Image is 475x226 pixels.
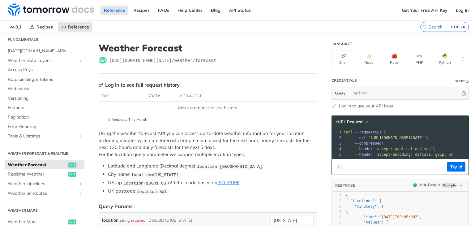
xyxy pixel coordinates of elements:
div: Query [455,79,465,84]
span: "timelines" [350,199,374,203]
span: Realtime Weather [8,171,67,177]
span: location=[US_STATE] [131,172,179,177]
li: City name [108,171,317,178]
span: : { [346,220,388,224]
i: Information [466,80,469,83]
a: Webhooks [5,84,84,93]
span: --compressed [355,141,382,146]
li: Latitude and Longitude (Decimal degree) [108,163,317,170]
span: get [99,57,107,63]
button: More Languages [458,54,468,64]
span: Example [441,183,457,188]
li: US zip (2-letter code based on ) [108,179,317,186]
div: 4 [332,209,341,215]
div: 1 [332,193,341,198]
th: time [99,91,145,101]
svg: Search [422,24,427,29]
span: --header [355,152,373,157]
span: Weather on Routes [8,190,76,197]
span: Webhooks [8,86,83,92]
span: '[URL][DOMAIN_NAME][DATE]' [368,136,426,140]
div: Make a request to see history. [101,105,314,111]
span: GET \ [344,130,386,134]
div: - Result [419,182,440,188]
h2: Fundamentals [5,37,84,42]
span: cURL Request [336,119,363,124]
kbd: CTRL-K [450,24,467,30]
a: Recipes [26,22,56,32]
a: Error Handling [5,122,84,132]
button: 200200-ResultExample [410,182,465,188]
button: Node [357,50,381,68]
a: Versioning [5,94,84,103]
span: 'accept: application/json' [375,147,433,151]
div: QueryInformation [455,79,469,84]
a: Weather TimelinesShow subpages for Weather Timelines [5,179,84,189]
a: Access Keys [5,65,84,75]
th: status [145,91,176,101]
a: Reference [101,6,128,15]
span: \ [344,141,384,146]
a: Weather Data LayersShow subpages for Weather Data Layers [5,56,84,65]
span: "values" [364,220,382,224]
span: [DATE][DOMAIN_NAME] APIs [8,48,83,54]
div: 2 [332,198,341,204]
h1: Weather Forecast [99,42,317,54]
button: Try It! [447,162,465,172]
div: Credentials [332,78,357,83]
div: Log in to see full request history [99,81,180,89]
span: curl [344,130,353,134]
button: Python [433,50,457,68]
span: : [ [346,204,384,209]
span: Recipes [36,24,53,30]
button: RESPONSE [335,182,355,189]
a: Rate Limiting & Tokens [5,75,84,84]
th: user agent [176,91,304,101]
a: Help Center [174,6,206,15]
span: Weather Data Layers [8,58,76,64]
button: cURL Request [333,119,370,125]
span: location=10001 US [123,181,166,185]
span: --request [355,130,375,134]
svg: Key [99,82,104,87]
a: Weather Forecastget [5,160,84,170]
span: "[DATE]T08:05:00Z" [379,215,419,219]
a: Log in to use your API keys [339,103,393,109]
span: --header [355,147,373,151]
div: 6 [332,220,341,225]
input: apikey [351,87,460,99]
h2: Weather Maps [5,208,84,213]
li: UK postcode [108,188,317,195]
span: "minutely" [355,204,377,209]
a: Pagination [5,113,84,122]
svg: More ellipsis [460,56,466,62]
div: 5 [332,152,342,157]
div: 5 [332,215,341,220]
img: Tomorrow.io Weather API Docs [8,3,94,16]
span: 200 [413,183,417,187]
span: { [346,210,348,214]
a: Blog [208,6,224,15]
p: Using the weather forecast API you can access up-to-date weather information for your location, i... [99,130,317,158]
span: 200 [419,183,426,187]
span: get [68,219,76,224]
span: 'accept-encoding: deflate, gzip, br' [375,152,455,157]
a: Reference [58,22,92,32]
button: Show subpages for Weather on Routes [78,191,83,196]
span: get [68,172,76,177]
button: Query [332,87,349,99]
span: Pagination [8,114,83,120]
span: Tools & Libraries [8,133,76,139]
div: string [120,216,130,225]
span: Access Keys [8,67,83,73]
div: 4 [332,146,342,152]
a: [DATE][DOMAIN_NAME] APIs [5,46,84,56]
span: \ [344,147,435,151]
button: Ruby [382,50,406,68]
div: 2 [332,135,342,141]
button: Show subpages for Weather Data Layers [78,58,83,63]
button: Hide [460,90,467,96]
h2: Weather Forecast & realtime [5,151,84,156]
button: Copy to clipboard [335,162,344,172]
a: Weather on RoutesShow subpages for Weather on Routes [5,189,84,198]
